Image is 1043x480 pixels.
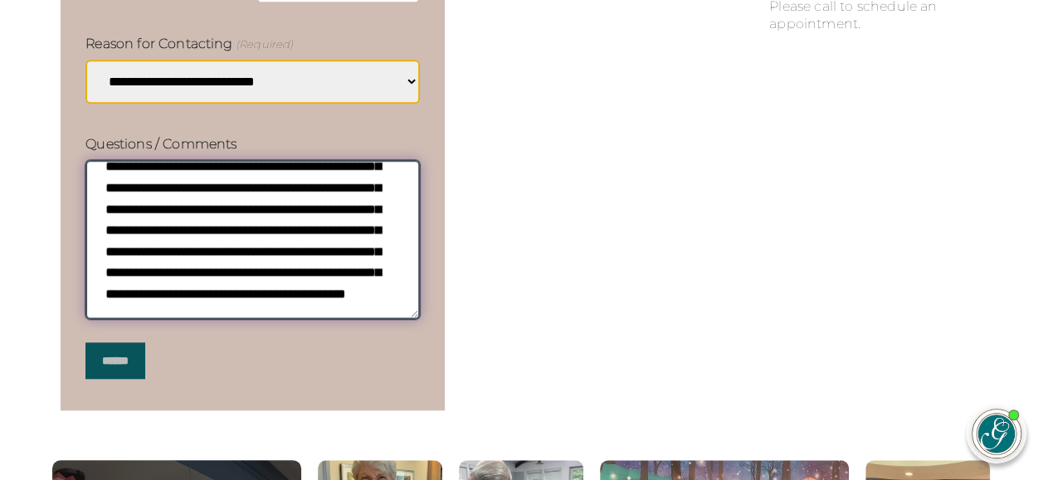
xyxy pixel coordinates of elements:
img: avatar [972,410,1021,458]
label: Questions / Comments [85,135,236,153]
span: (Required) [234,36,293,51]
label: Reason for Contacting [85,35,293,53]
iframe: iframe [714,37,1026,387]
